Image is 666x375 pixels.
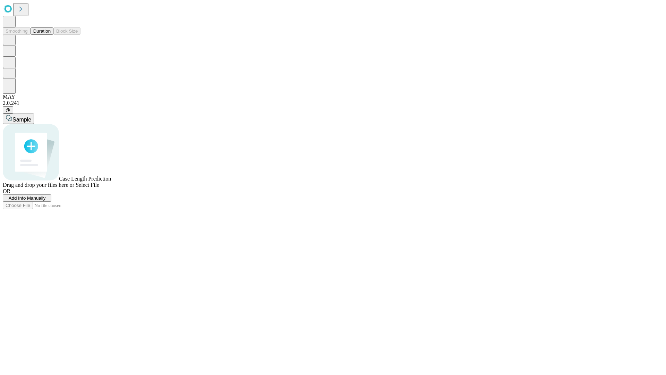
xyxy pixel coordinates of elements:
[3,194,51,202] button: Add Info Manually
[12,117,31,123] span: Sample
[53,27,80,35] button: Block Size
[3,27,31,35] button: Smoothing
[3,100,663,106] div: 2.0.241
[3,182,74,188] span: Drag and drop your files here or
[3,114,34,124] button: Sample
[59,176,111,182] span: Case Length Prediction
[3,94,663,100] div: MAY
[3,106,13,114] button: @
[3,188,10,194] span: OR
[76,182,99,188] span: Select File
[9,195,46,201] span: Add Info Manually
[6,107,10,112] span: @
[31,27,53,35] button: Duration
